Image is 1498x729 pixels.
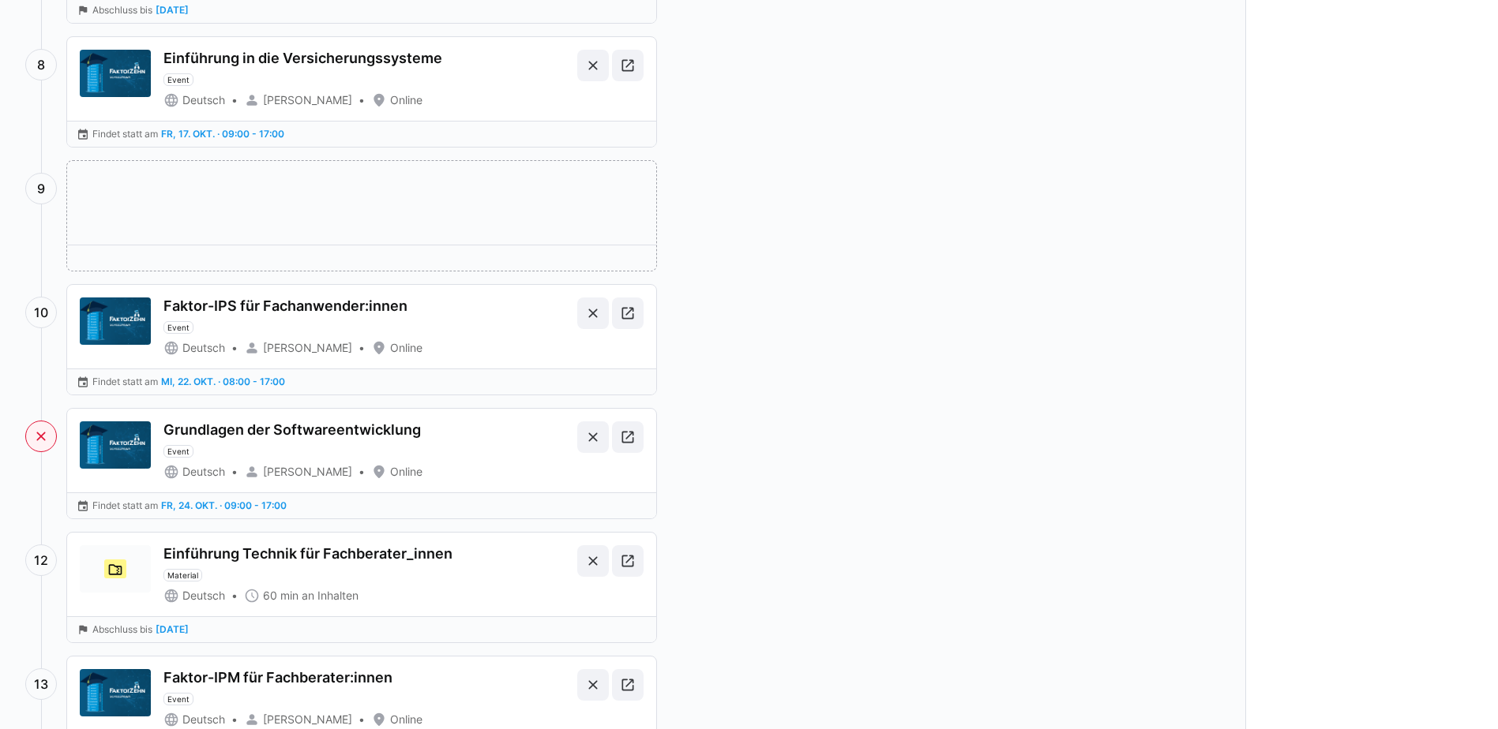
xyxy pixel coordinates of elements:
[161,128,284,140] span: Fr, 17. Okt. · 09:00 - 17:00
[80,669,151,716] img: Faktor-IPM für Fachberater:innen
[92,623,152,636] span: Abschluss bis
[167,570,198,580] span: Material
[25,173,57,204] div: 9
[156,624,189,635] span: [DATE]
[163,545,452,563] div: Einführung Technik für Fachberater_innen
[25,49,57,80] div: 8
[25,297,57,328] div: 10
[156,5,189,16] span: [DATE]
[167,75,190,84] span: Event
[167,694,190,704] span: Event
[182,712,225,727] span: Deutsch
[263,712,352,727] span: [PERSON_NAME]
[92,4,152,17] span: Abschluss bis
[163,669,392,686] div: Faktor-IPM für Fachberater:innen
[390,712,422,727] span: Online
[263,92,352,108] span: [PERSON_NAME]
[390,92,422,108] span: Online
[92,128,158,140] span: Findet statt am
[182,92,225,108] span: Deutsch
[163,50,442,67] div: Einführung in die Versicherungssysteme
[182,588,225,604] span: Deutsch
[25,668,57,700] div: 13
[80,50,151,97] img: Einführung in die Versicherungssysteme
[263,588,359,604] span: 60 min an Inhalten
[25,544,57,576] div: 12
